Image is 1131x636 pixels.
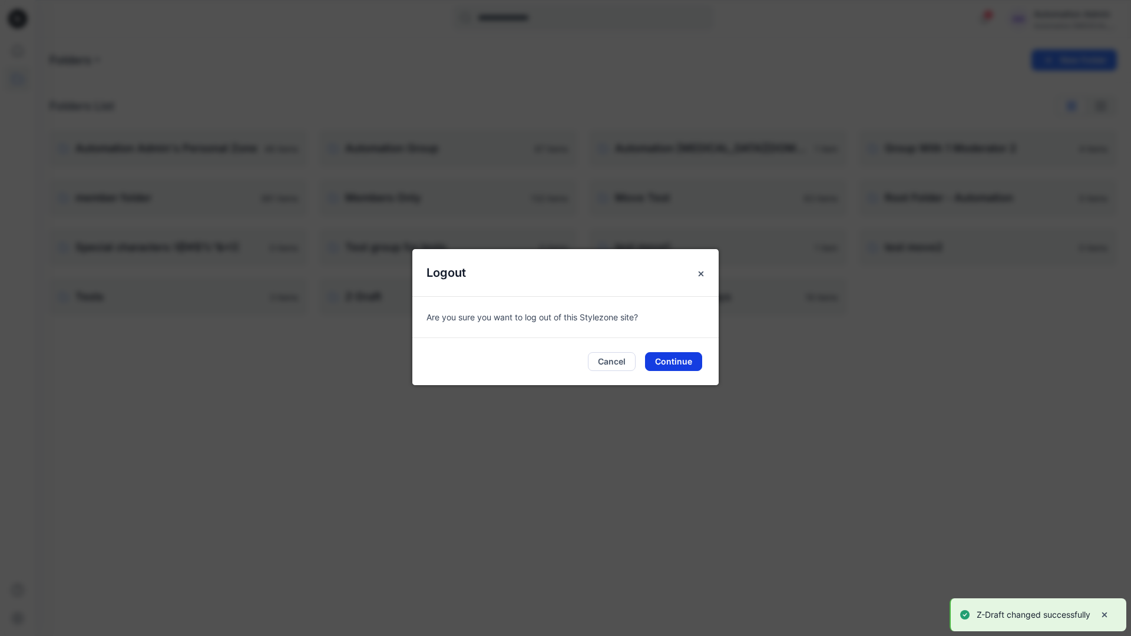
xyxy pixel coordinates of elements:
p: Z-Draft changed successfully [977,608,1090,622]
div: Notifications-bottom-right [945,594,1131,636]
button: Continue [645,352,702,371]
p: Are you sure you want to log out of this Stylezone site? [426,311,705,323]
button: Cancel [588,352,636,371]
button: Close [690,263,712,284]
h5: Logout [412,249,480,296]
